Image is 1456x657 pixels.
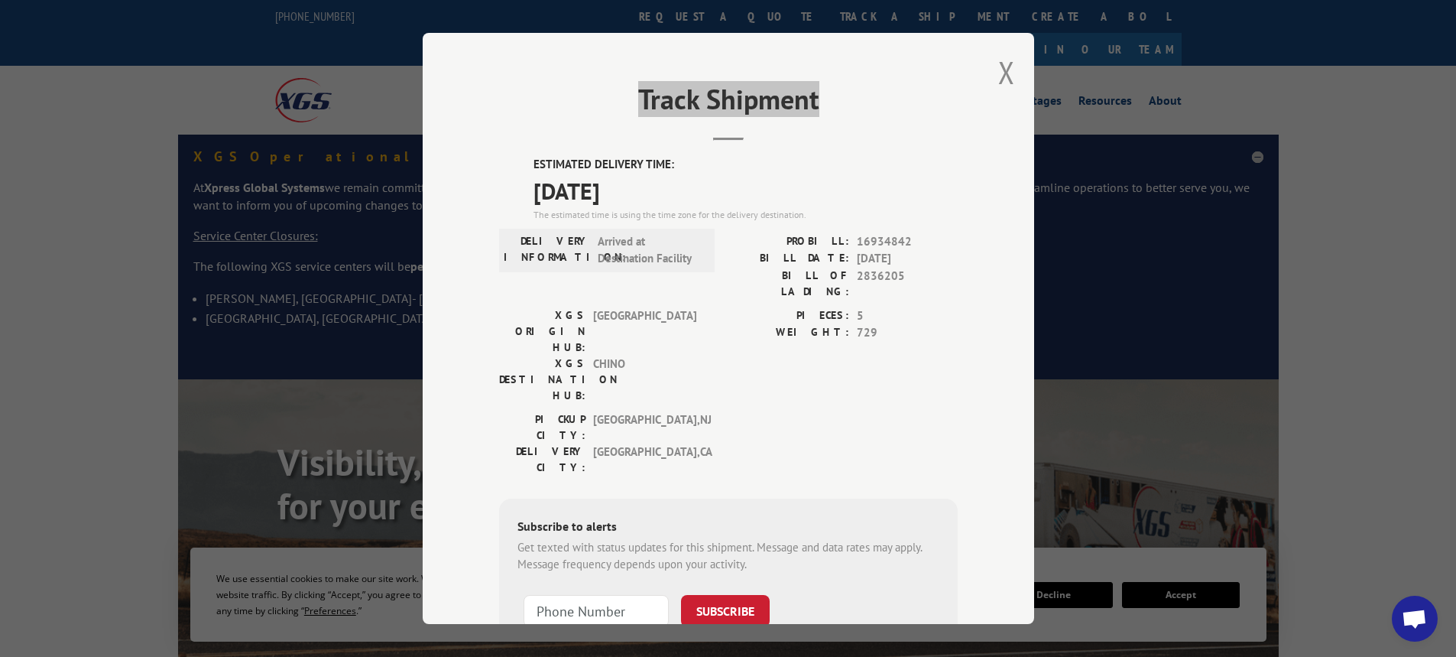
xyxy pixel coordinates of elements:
span: 729 [857,324,958,342]
label: XGS ORIGIN HUB: [499,307,585,356]
span: [DATE] [533,174,958,208]
label: XGS DESTINATION HUB: [499,356,585,404]
label: PICKUP CITY: [499,411,585,444]
label: DELIVERY CITY: [499,444,585,476]
span: 2836205 [857,268,958,300]
span: CHINO [593,356,696,404]
div: Subscribe to alerts [517,517,939,539]
label: DELIVERY INFORMATION: [504,233,590,268]
span: [GEOGRAPHIC_DATA] [593,307,696,356]
div: The estimated time is using the time zone for the delivery destination. [533,208,958,222]
h2: Track Shipment [499,89,958,118]
span: 5 [857,307,958,325]
a: Open chat [1392,596,1438,642]
label: WEIGHT: [728,324,849,342]
label: BILL DATE: [728,250,849,268]
span: [GEOGRAPHIC_DATA] , NJ [593,411,696,444]
span: 16934842 [857,233,958,251]
label: ESTIMATED DELIVERY TIME: [533,156,958,174]
label: PIECES: [728,307,849,325]
div: Get texted with status updates for this shipment. Message and data rates may apply. Message frequ... [517,539,939,574]
span: [DATE] [857,250,958,268]
button: Close modal [998,52,1015,93]
label: BILL OF LADING: [728,268,849,300]
label: PROBILL: [728,233,849,251]
span: [GEOGRAPHIC_DATA] , CA [593,444,696,476]
span: Arrived at Destination Facility [598,233,701,268]
button: SUBSCRIBE [681,595,770,627]
input: Phone Number [524,595,669,627]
